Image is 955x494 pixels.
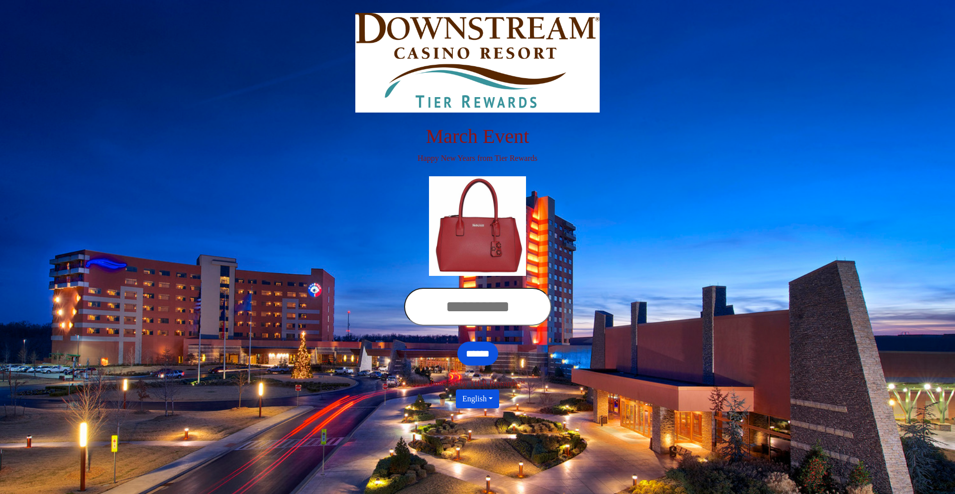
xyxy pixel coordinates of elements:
[355,13,600,113] img: Logo
[430,379,525,387] span: Powered by TIER Rewards™
[429,176,527,276] img: Center Image
[202,152,754,164] p: Happy New Years from Tier Rewards
[202,124,754,148] h1: March Event
[456,389,499,408] button: English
